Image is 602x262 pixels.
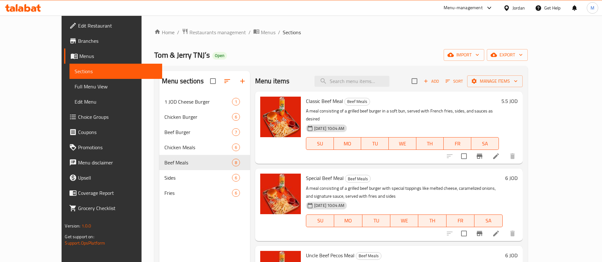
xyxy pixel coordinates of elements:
div: items [232,98,240,105]
a: Coverage Report [64,185,162,201]
span: Select to update [457,150,471,163]
h6: 6 JOD [505,174,518,182]
span: 7 [232,129,240,135]
button: TU [361,137,389,150]
div: items [232,159,240,166]
a: Sections [69,64,162,79]
span: Select section [408,74,421,88]
button: WE [390,214,418,227]
a: Promotions [64,140,162,155]
span: MO [337,216,360,225]
a: Menus [64,48,162,64]
div: items [232,174,240,182]
img: Classic Beef Meal [260,97,301,137]
span: WE [391,139,414,148]
nav: Menu sections [159,92,250,203]
span: Grocery Checklist [78,204,157,212]
span: 6 [232,190,240,196]
div: Chicken Meals6 [159,140,250,155]
span: Sort sections [220,73,235,89]
button: Branch-specific-item [472,226,487,241]
span: Beef Meals [356,252,381,259]
button: Add section [235,73,250,89]
button: Branch-specific-item [472,149,487,164]
span: MO [336,139,359,148]
li: / [177,29,179,36]
span: TH [419,139,441,148]
a: Menus [253,28,275,36]
a: Coupons [64,125,162,140]
div: Beef Meals [344,98,370,105]
span: Menus [261,29,275,36]
span: Select to update [457,227,471,240]
span: export [492,51,523,59]
span: Chicken Burger [164,113,232,121]
img: Special Beef Meal [260,174,301,214]
span: SU [309,139,331,148]
span: [DATE] 10:04 AM [312,202,347,208]
a: Edit Restaurant [64,18,162,33]
div: Beef Burger7 [159,125,250,140]
span: M [591,4,594,11]
span: Coverage Report [78,189,157,197]
span: Fries [164,189,232,197]
div: Open [212,52,227,60]
div: Sides6 [159,170,250,185]
button: export [487,49,528,61]
span: Beef Meals [345,175,370,182]
span: Version: [65,222,80,230]
h2: Menu sections [162,76,204,86]
span: Promotions [78,144,157,151]
div: items [232,128,240,136]
p: A meal consisting of a grilled beef burger with special toppings like melted cheese, caramelized ... [306,184,503,200]
span: Full Menu View [75,83,157,90]
span: Chicken Meals [164,144,232,151]
button: SA [471,137,499,150]
span: FR [446,139,469,148]
span: Manage items [472,77,518,85]
a: Restaurants management [182,28,246,36]
span: Edit Menu [75,98,157,105]
div: Menu-management [444,4,483,12]
button: delete [505,226,520,241]
div: Sides [164,174,232,182]
span: TU [364,139,386,148]
span: Sort [446,78,463,85]
button: Manage items [467,75,523,87]
span: Branches [78,37,157,45]
button: SU [306,137,334,150]
span: 6 [232,175,240,181]
div: 1 JOD Cheese Burger1 [159,94,250,109]
li: / [248,29,251,36]
h6: 6 JOD [505,251,518,260]
div: Beef Meals [345,175,371,182]
span: Choice Groups [78,113,157,121]
div: Fries6 [159,185,250,201]
span: Tom & Jerry TNJ’s [154,48,210,62]
button: WE [389,137,416,150]
span: 6 [232,114,240,120]
span: Coupons [78,128,157,136]
a: Grocery Checklist [64,201,162,216]
span: Sections [75,67,157,75]
span: 1 [232,99,240,105]
a: Menu disclaimer [64,155,162,170]
input: search [314,76,389,87]
span: Special Beef Meal [306,173,344,183]
h6: 5.5 JOD [501,97,518,105]
div: items [232,189,240,197]
span: 1 JOD Cheese Burger [164,98,232,105]
h2: Menu items [255,76,290,86]
button: MO [334,214,362,227]
button: Add [421,76,441,86]
span: FR [449,216,472,225]
span: Restaurants management [189,29,246,36]
div: items [232,113,240,121]
span: Beef Meals [164,159,232,166]
div: Chicken Burger6 [159,109,250,125]
li: / [278,29,280,36]
a: Home [154,29,175,36]
div: items [232,144,240,151]
span: Open [212,53,227,58]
